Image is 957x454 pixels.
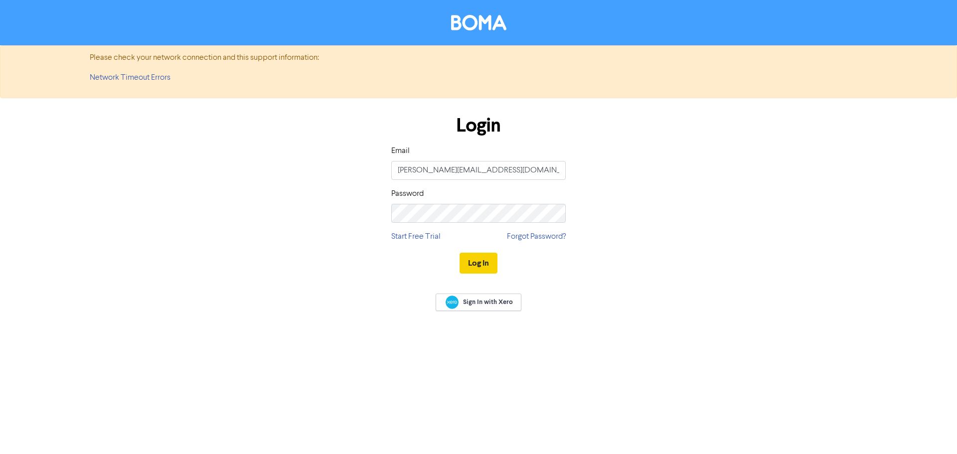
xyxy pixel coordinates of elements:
[507,231,566,243] a: Forgot Password?
[463,298,513,306] span: Sign In with Xero
[90,74,170,82] a: Network Timeout Errors
[451,15,506,30] img: BOMA Logo
[436,294,521,311] a: Sign In with Xero
[460,253,497,274] button: Log In
[391,145,410,157] label: Email
[391,114,566,137] h1: Login
[90,52,867,64] p: Please check your network connection and this support information:
[446,296,459,309] img: Xero logo
[391,231,441,243] a: Start Free Trial
[907,406,957,454] iframe: Chat Widget
[391,188,424,200] label: Password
